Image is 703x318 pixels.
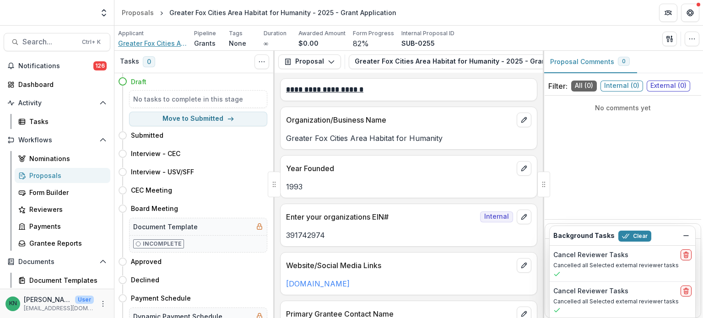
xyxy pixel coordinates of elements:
p: ∞ [264,38,268,48]
p: Tags [229,29,243,38]
h4: Declined [131,275,159,285]
button: delete [681,249,692,260]
a: Payments [15,219,110,234]
p: Internal Proposal ID [401,29,454,38]
div: Proposals [122,8,154,17]
button: delete [681,286,692,296]
button: edit [517,210,531,224]
div: Reviewers [29,205,103,214]
a: Document Templates [15,273,110,288]
nav: breadcrumb [118,6,400,19]
button: Notifications126 [4,59,110,73]
h5: Document Template [133,222,198,232]
button: More [97,298,108,309]
button: Get Help [681,4,699,22]
p: Year Founded [286,163,513,174]
button: Proposal Comments [543,51,637,73]
p: Awarded Amount [298,29,346,38]
p: Form Progress [353,29,394,38]
a: Proposals [118,6,157,19]
h4: CEC Meeting [131,185,172,195]
div: Ctrl + K [80,37,103,47]
p: Pipeline [194,29,216,38]
button: edit [517,161,531,176]
span: 0 [143,56,155,67]
button: edit [517,258,531,273]
h2: Background Tasks [553,232,615,240]
button: Clear [618,231,651,242]
a: Tasks [15,114,110,129]
span: All ( 0 ) [571,81,597,92]
p: User [75,296,94,304]
p: Filter: [548,81,568,92]
p: SUB-0255 [401,38,435,48]
span: Search... [22,38,76,46]
p: None [229,38,246,48]
h2: Cancel Reviewer Tasks [553,287,628,295]
span: Greater Fox Cities Area Habitat for Humanity [118,38,187,48]
p: Greater Fox Cities Area Habitat for Humanity [286,133,531,144]
p: 391742974 [286,230,531,241]
button: Search... [4,33,110,51]
h5: No tasks to complete in this stage [133,94,263,104]
h4: Board Meeting [131,204,178,213]
span: Activity [18,99,96,107]
div: Payments [29,221,103,231]
p: Enter your organizations EIN# [286,211,476,222]
h4: Interview - USV/SFF [131,167,194,177]
span: 126 [93,61,107,70]
h4: Interview - CEC [131,149,180,158]
a: Form Builder [15,185,110,200]
p: 1993 [286,181,531,192]
button: Dismiss [681,230,692,241]
p: [PERSON_NAME] [24,295,71,304]
p: 82 % [353,38,369,49]
h4: Submitted [131,130,163,140]
div: Greater Fox Cities Area Habitat for Humanity - 2025 - Grant Application [169,8,396,17]
p: Cancelled all Selected external reviewer tasks [553,297,692,306]
button: Greater Fox Cities Area Habitat for Humanity - 2025 - Grant Application [349,54,615,69]
a: Dashboard [4,77,110,92]
h3: Tasks [120,58,139,65]
img: US Venture/Schmidt Family Foundation logo [4,4,94,22]
span: 0 [622,58,626,65]
button: Partners [659,4,677,22]
button: Proposal [278,54,341,69]
span: Documents [18,258,96,266]
button: Open Workflows [4,133,110,147]
button: Open Activity [4,96,110,110]
p: No comments yet [548,103,698,113]
div: Proposals [29,171,103,180]
h2: Cancel Reviewer Tasks [553,251,628,259]
span: Notifications [18,62,93,70]
a: [DOMAIN_NAME] [286,279,350,288]
div: Document Templates [29,275,103,285]
p: Cancelled all Selected external reviewer tasks [553,261,692,269]
a: Nominations [15,151,110,166]
h4: Approved [131,257,162,266]
h4: Payment Schedule [131,293,191,303]
button: Toggle View Cancelled Tasks [254,54,269,69]
div: Dashboard [18,80,103,89]
h4: Draft [131,77,146,86]
span: External ( 0 ) [647,81,690,92]
div: Form Builder [29,188,103,197]
p: Organization/Business Name [286,114,513,125]
a: Proposals [15,168,110,183]
p: Incomplete [143,240,182,248]
p: Website/Social Media Links [286,260,513,271]
div: Nominations [29,154,103,163]
p: [EMAIL_ADDRESS][DOMAIN_NAME] [24,304,94,313]
p: Applicant [118,29,144,38]
button: edit [517,113,531,127]
p: $0.00 [298,38,319,48]
p: Grants [194,38,216,48]
div: Katrina Nelson [9,301,17,307]
button: Open Documents [4,254,110,269]
button: Move to Submitted [129,112,267,126]
span: Workflows [18,136,96,144]
span: Internal ( 0 ) [600,81,643,92]
a: Grantee Reports [15,236,110,251]
div: Grantee Reports [29,238,103,248]
div: Tasks [29,117,103,126]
